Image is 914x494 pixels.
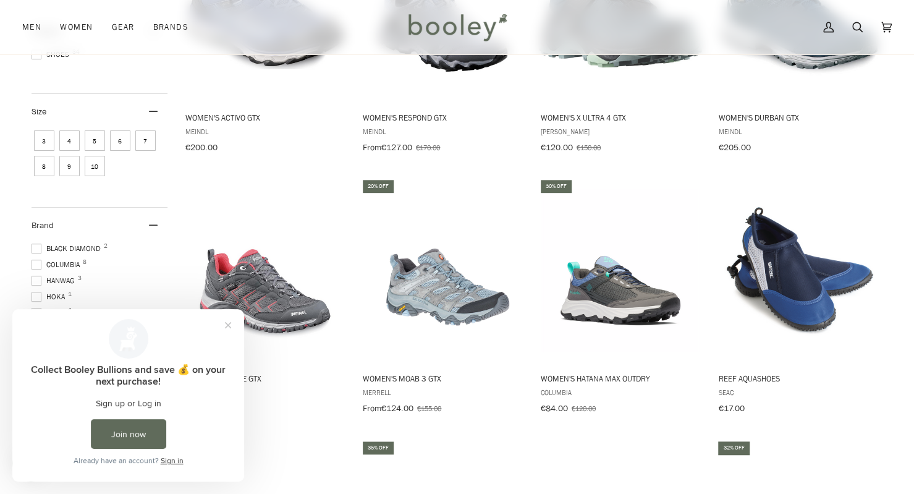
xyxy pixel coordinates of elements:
[363,142,381,153] span: From
[135,130,156,151] span: Size: 7
[85,130,105,151] span: Size: 5
[104,243,108,249] span: 2
[34,156,54,176] span: Size: 8
[541,180,572,193] div: 30% off
[59,156,80,176] span: Size: 9
[22,21,41,33] span: Men
[185,126,345,137] span: Meindl
[12,309,244,482] iframe: Loyalty program pop-up with offers and actions
[381,142,412,153] span: €127.00
[718,402,744,414] span: €17.00
[577,142,601,153] span: €150.00
[718,373,878,384] span: Reef Aquashoes
[361,189,525,353] img: Merrell Women's Moab 3 GTX Altitude - Booley Galway
[184,189,347,353] img: Women's Caribe GTX Anthrazit / Rose - Booley Galway
[541,142,573,153] span: €120.00
[32,106,46,117] span: Size
[83,259,87,265] span: 8
[541,373,701,384] span: Women's Hatana Max OutDry
[572,403,596,414] span: €120.00
[78,275,82,281] span: 3
[32,243,104,254] span: Black Diamond
[539,189,703,353] img: Columbia Women's Hatana Max Outdry Dark Grey / Electric Turquoise - Booley Galway
[363,387,523,398] span: Merrell
[59,130,80,151] span: Size: 4
[363,126,523,137] span: Meindl
[718,112,878,123] span: Women's Durban GTX
[85,156,105,176] span: Size: 10
[416,142,440,153] span: €170.00
[32,291,69,302] span: Hoka
[185,387,345,398] span: Meindl
[363,402,381,414] span: From
[417,403,441,414] span: €155.00
[185,112,345,123] span: Women's Activo GTX
[32,275,78,286] span: Hanwag
[68,291,72,297] span: 1
[381,402,413,414] span: €124.00
[153,21,188,33] span: Brands
[112,21,135,33] span: Gear
[363,441,394,454] div: 35% off
[361,178,525,418] a: Women's Moab 3 GTX
[716,178,880,418] a: Reef Aquashoes
[32,219,54,231] span: Brand
[60,21,93,33] span: Women
[32,259,83,270] span: Columbia
[539,178,703,418] a: Women's Hatana Max OutDry
[541,112,701,123] span: Women's X Ultra 4 GTX
[32,307,69,318] span: Keen
[718,126,878,137] span: Meindl
[110,130,130,151] span: Size: 6
[541,402,568,414] span: €84.00
[403,9,511,45] img: Booley
[185,142,218,153] span: €200.00
[184,178,347,418] a: Women's Caribe GTX
[185,373,345,384] span: Women's Caribe GTX
[541,126,701,137] span: [PERSON_NAME]
[363,112,523,123] span: Women's Respond GTX
[363,373,523,384] span: Women's Moab 3 GTX
[34,130,54,151] span: Size: 3
[541,387,701,398] span: Columbia
[718,441,749,454] div: 32% off
[363,180,394,193] div: 20% off
[718,142,750,153] span: €205.00
[718,387,878,398] span: Seac
[68,307,72,313] span: 4
[716,189,880,353] img: Seac Reef Aquashoes Blue - Booley Galway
